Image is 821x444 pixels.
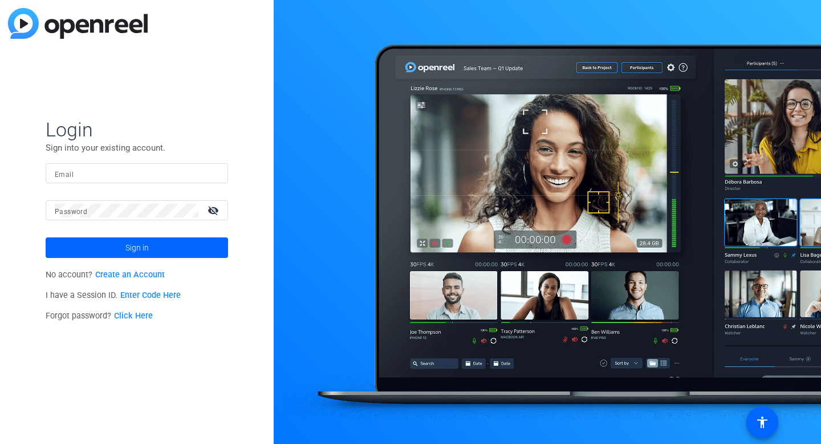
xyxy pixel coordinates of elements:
[755,415,769,429] mat-icon: accessibility
[125,233,149,262] span: Sign in
[46,270,165,280] span: No account?
[114,311,153,321] a: Click Here
[8,8,148,39] img: blue-gradient.svg
[95,270,165,280] a: Create an Account
[46,142,228,154] p: Sign into your existing account.
[46,311,153,321] span: Forgot password?
[55,171,74,179] mat-label: Email
[55,167,219,180] input: Enter Email Address
[55,208,87,216] mat-label: Password
[46,237,228,258] button: Sign in
[46,290,181,300] span: I have a Session ID.
[201,202,228,219] mat-icon: visibility_off
[46,118,228,142] span: Login
[120,290,181,300] a: Enter Code Here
